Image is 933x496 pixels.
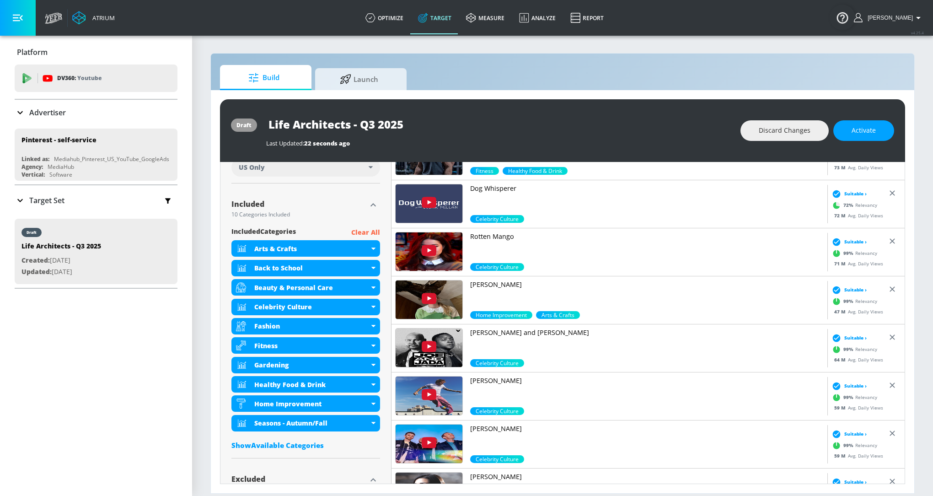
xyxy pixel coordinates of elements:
span: Suitable › [844,479,867,485]
a: Report [563,1,611,34]
div: Suitable › [830,237,867,247]
div: ShowAvailable Categories [231,441,380,450]
p: [PERSON_NAME] [470,424,824,433]
a: measure [459,1,512,34]
div: draftLife Architects - Q3 2025Created:[DATE]Updated:[DATE] [15,219,177,284]
span: 99 % [843,250,855,257]
div: Relevancy [830,439,877,453]
div: Suitable › [830,478,867,487]
span: 72 M [834,212,848,219]
div: Last Updated: [266,139,731,147]
div: Atrium [89,14,115,22]
span: Activate [852,125,876,136]
div: Avg. Daily Views [830,212,883,219]
button: Discard Changes [740,120,829,141]
span: Created: [21,256,50,264]
a: [PERSON_NAME] [470,280,824,311]
div: Target Set [15,185,177,216]
div: Agency: [21,163,43,171]
div: Avg. Daily Views [830,308,883,315]
div: Relevancy [830,295,877,308]
p: Clear All [351,227,380,238]
span: 99 % [843,298,855,305]
div: Fashion [231,318,380,334]
span: Suitable › [844,190,867,197]
div: Healthy Food & Drink [231,376,380,393]
div: Relevancy [830,391,877,404]
p: [PERSON_NAME] [470,472,824,481]
div: Fashion [254,322,369,330]
div: Arts & Crafts [231,240,380,257]
div: Mediahub_Pinterest_US_YouTube_GoogleAds [54,155,169,163]
div: Suitable › [830,430,867,439]
p: Platform [17,47,48,57]
span: Launch [324,68,394,90]
p: [PERSON_NAME] [470,376,824,385]
span: 99 % [843,394,855,401]
span: Celebrity Culture [470,359,524,367]
div: Advertiser [15,100,177,125]
div: Relevancy [830,247,877,260]
div: Suitable › [830,286,867,295]
a: Target [411,1,459,34]
div: Back to School [231,260,380,276]
div: Included [231,200,366,208]
span: v 4.25.4 [911,30,924,35]
span: 59 M [834,453,848,459]
div: Healthy Food & Drink [254,380,369,389]
a: [PERSON_NAME] [470,424,824,455]
div: Pinterest - self-serviceLinked as:Mediahub_Pinterest_US_YouTube_GoogleAdsAgency:MediaHubVertical:... [15,129,177,181]
div: 99.0% [470,359,524,367]
div: Relevancy [830,151,877,164]
div: draft [27,230,37,235]
a: Atrium [72,11,115,25]
div: 72.0% [470,215,524,223]
p: Youtube [77,73,102,83]
img: UUDPM_n1atn2ijUwHd0NNRQw [396,425,462,463]
span: Suitable › [844,334,867,341]
div: 99.0% [470,263,524,271]
div: Excluded [231,475,366,483]
div: 99.0% [470,407,524,415]
div: Gardening [231,357,380,373]
button: Activate [833,120,894,141]
span: 59 M [834,404,848,411]
span: 72 % [843,202,855,209]
span: Suitable › [844,286,867,293]
span: Celebrity Culture [470,215,524,223]
img: UU0C-w0YjGpqDXGB8IHb662A [396,377,462,415]
span: Celebrity Culture [470,263,524,271]
span: Updated: [21,267,52,276]
div: Beauty & Personal Care [254,283,369,292]
span: login as: veronica.hernandez@zefr.com [864,15,913,21]
img: UU0JJtK3m8pwy6rVgnBz47Rw [396,232,462,271]
img: UUejzv0MInydp0Isrza8e0tw [396,280,462,319]
div: Suitable › [830,334,867,343]
div: Avg. Daily Views [830,404,883,411]
a: Dog Whisperer [470,184,824,215]
div: Platform [15,39,177,65]
div: Avg. Daily Views [830,453,883,459]
div: 99.0% [470,311,532,319]
img: UU0bcklFKnBGDYdjsNGWXJHA [396,329,462,367]
div: 99.0% [470,167,499,175]
span: Build [229,67,299,89]
div: Home Improvement [254,399,369,408]
p: [PERSON_NAME] and [PERSON_NAME] [470,328,824,337]
div: Vertical: [21,171,45,178]
div: Back to School [254,264,369,272]
span: 47 M [834,308,848,315]
div: Relevancy [830,199,877,212]
span: included Categories [231,227,296,238]
span: 64 M [834,356,848,363]
button: Open Resource Center [830,5,855,30]
div: Software [49,171,72,178]
div: Celebrity Culture [231,299,380,315]
span: Celebrity Culture [470,407,524,415]
div: Pinterest - self-service [21,135,97,144]
div: MediaHub [48,163,74,171]
button: [PERSON_NAME] [854,12,924,23]
a: [PERSON_NAME] [470,376,824,407]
